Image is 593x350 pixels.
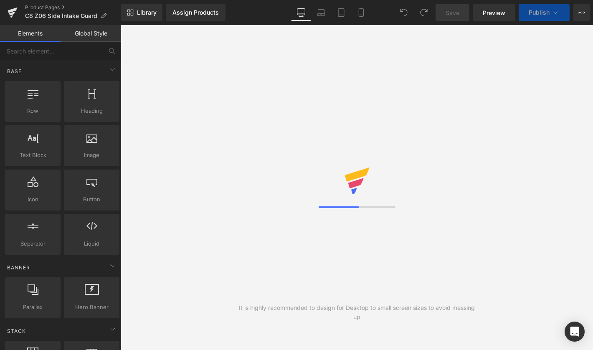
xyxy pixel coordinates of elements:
[8,151,58,160] span: Text Block
[6,264,31,271] span: Banner
[25,4,121,11] a: Product Pages
[483,8,505,17] span: Preview
[565,322,585,342] div: Open Intercom Messenger
[446,8,459,17] span: Save
[8,239,58,248] span: Separator
[66,195,117,204] span: Button
[121,4,162,21] a: New Library
[351,4,371,21] a: Mobile
[172,9,219,16] div: Assign Products
[8,303,58,312] span: Parallax
[66,303,117,312] span: Hero Banner
[61,25,121,42] a: Global Style
[66,151,117,160] span: Image
[66,239,117,248] span: Liquid
[137,9,157,16] span: Library
[8,195,58,204] span: Icon
[416,4,432,21] button: Redo
[395,4,412,21] button: Undo
[291,4,311,21] a: Desktop
[331,4,351,21] a: Tablet
[25,13,97,19] span: C8 Z06 Side Intake Guard
[519,4,570,21] button: Publish
[66,107,117,115] span: Heading
[239,303,475,322] div: It is highly recommended to design for Desktop to small screen sizes to avoid messing up
[6,67,23,75] span: Base
[573,4,590,21] button: More
[529,9,550,16] span: Publish
[6,327,27,335] span: Stack
[8,107,58,115] span: Row
[473,4,515,21] a: Preview
[311,4,331,21] a: Laptop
